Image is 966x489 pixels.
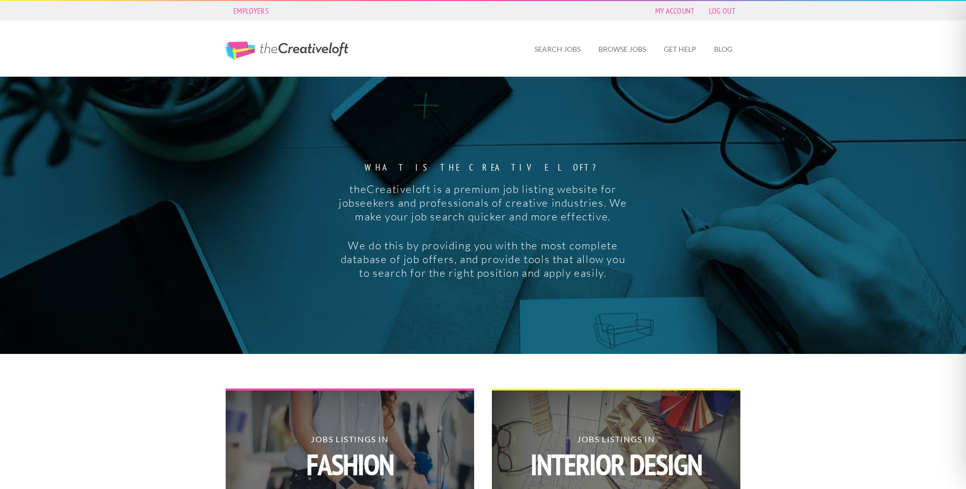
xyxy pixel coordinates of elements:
a: Get Help [656,38,704,61]
strong: What is the creative loft? [337,163,629,172]
a: The Creative Loft [226,42,348,60]
a: My Account [650,4,700,18]
strong: Interior Design [492,450,740,479]
p: theCreativeloft is a premium job listing website for jobseekers and professionals of creative ind... [337,182,629,223]
a: Blog [706,38,740,61]
h2: Jobs Listings in [226,435,474,479]
a: Employers [228,4,274,18]
strong: Fashion [226,450,474,479]
p: We do this by providing you with the most complete database of job offers, and provide tools that... [337,239,629,280]
a: Log Out [704,4,740,18]
h2: Jobs Listings in [492,435,740,479]
a: Search Jobs [526,38,589,61]
a: Browse Jobs [590,38,654,61]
